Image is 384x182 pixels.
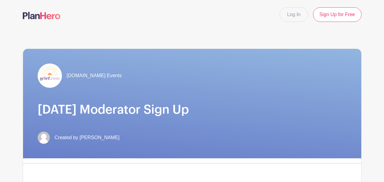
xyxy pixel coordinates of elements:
h1: [DATE] Moderator Sign Up [38,102,347,117]
a: Log In [280,7,308,22]
img: logo-507f7623f17ff9eddc593b1ce0a138ce2505c220e1c5a4e2b4648c50719b7d32.svg [23,12,60,19]
img: default-ce2991bfa6775e67f084385cd625a349d9dcbb7a52a09fb2fda1e96e2d18dcdb.png [38,132,50,144]
span: [DOMAIN_NAME] Events [67,72,122,79]
span: Created by [PERSON_NAME] [55,134,120,141]
img: grief-logo-planhero.png [38,64,62,88]
a: Sign Up for Free [313,7,361,22]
